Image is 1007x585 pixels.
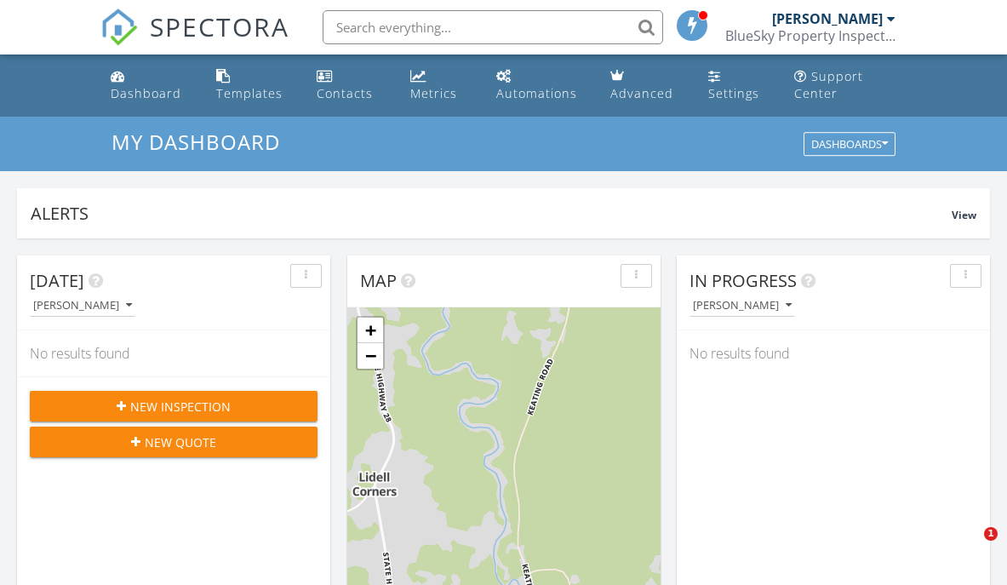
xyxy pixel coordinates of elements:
button: New Inspection [30,391,318,422]
span: New Inspection [130,398,231,416]
span: View [952,208,976,222]
div: Support Center [794,68,863,101]
button: Dashboards [804,133,895,157]
iframe: Intercom live chat [949,527,990,568]
a: Metrics [403,61,475,110]
button: [PERSON_NAME] [689,295,795,318]
span: SPECTORA [150,9,289,44]
div: Advanced [610,85,673,101]
a: SPECTORA [100,23,289,59]
div: [PERSON_NAME] [33,300,132,312]
button: [PERSON_NAME] [30,295,135,318]
div: BlueSky Property Inspections [725,27,895,44]
span: Map [360,269,397,292]
span: 1 [984,527,998,541]
div: [PERSON_NAME] [693,300,792,312]
a: Support Center [787,61,903,110]
button: New Quote [30,427,318,457]
div: Dashboards [811,139,888,151]
a: Automations (Basic) [489,61,591,110]
div: No results found [677,330,990,376]
span: In Progress [689,269,797,292]
a: Dashboard [104,61,195,110]
a: Zoom out [358,343,383,369]
span: My Dashboard [112,128,280,156]
div: [PERSON_NAME] [772,10,883,27]
a: Contacts [310,61,390,110]
div: Dashboard [111,85,181,101]
span: [DATE] [30,269,84,292]
img: The Best Home Inspection Software - Spectora [100,9,138,46]
a: Zoom in [358,318,383,343]
div: Automations [496,85,577,101]
div: No results found [17,330,330,376]
div: Alerts [31,202,952,225]
a: Settings [701,61,774,110]
input: Search everything... [323,10,663,44]
div: Settings [708,85,759,101]
span: New Quote [145,433,216,451]
div: Templates [216,85,283,101]
a: Advanced [604,61,687,110]
div: Contacts [317,85,373,101]
a: Templates [209,61,297,110]
div: Metrics [410,85,457,101]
